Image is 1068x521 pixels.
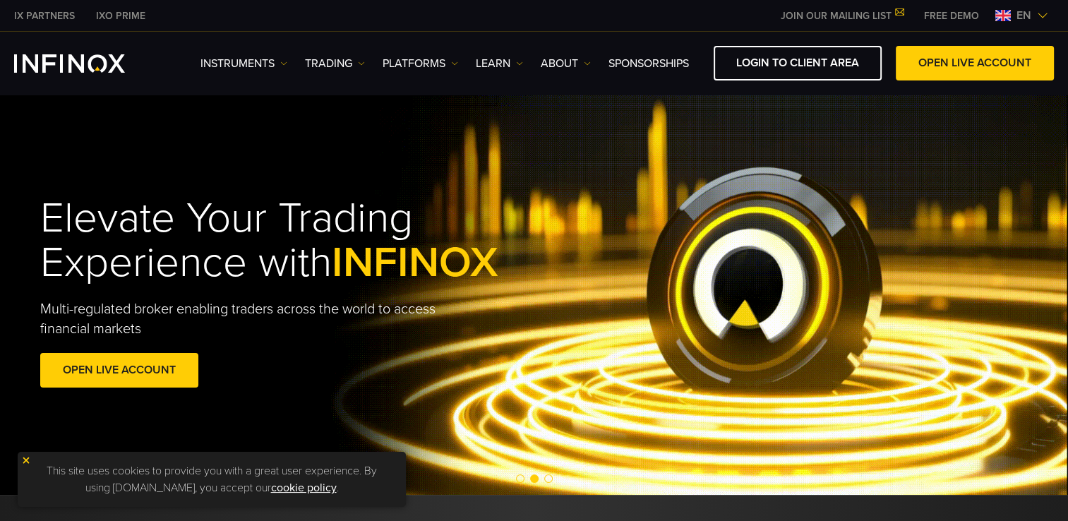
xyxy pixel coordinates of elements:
[714,46,882,80] a: LOGIN TO CLIENT AREA
[40,196,564,285] h1: Elevate Your Trading Experience with
[25,459,399,500] p: This site uses cookies to provide you with a great user experience. By using [DOMAIN_NAME], you a...
[14,54,158,73] a: INFINOX Logo
[200,55,287,72] a: Instruments
[544,474,553,483] span: Go to slide 3
[21,455,31,465] img: yellow close icon
[541,55,591,72] a: ABOUT
[305,55,365,72] a: TRADING
[913,8,990,23] a: INFINOX MENU
[608,55,689,72] a: SPONSORSHIPS
[383,55,458,72] a: PLATFORMS
[332,237,498,288] span: INFINOX
[530,474,539,483] span: Go to slide 2
[476,55,523,72] a: Learn
[4,8,85,23] a: INFINOX
[271,481,337,495] a: cookie policy
[770,10,913,22] a: JOIN OUR MAILING LIST
[516,474,524,483] span: Go to slide 1
[896,46,1054,80] a: OPEN LIVE ACCOUNT
[1011,7,1037,24] span: en
[85,8,156,23] a: INFINOX
[40,299,460,339] p: Multi-regulated broker enabling traders across the world to access financial markets
[40,353,198,388] a: OPEN LIVE ACCOUNT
